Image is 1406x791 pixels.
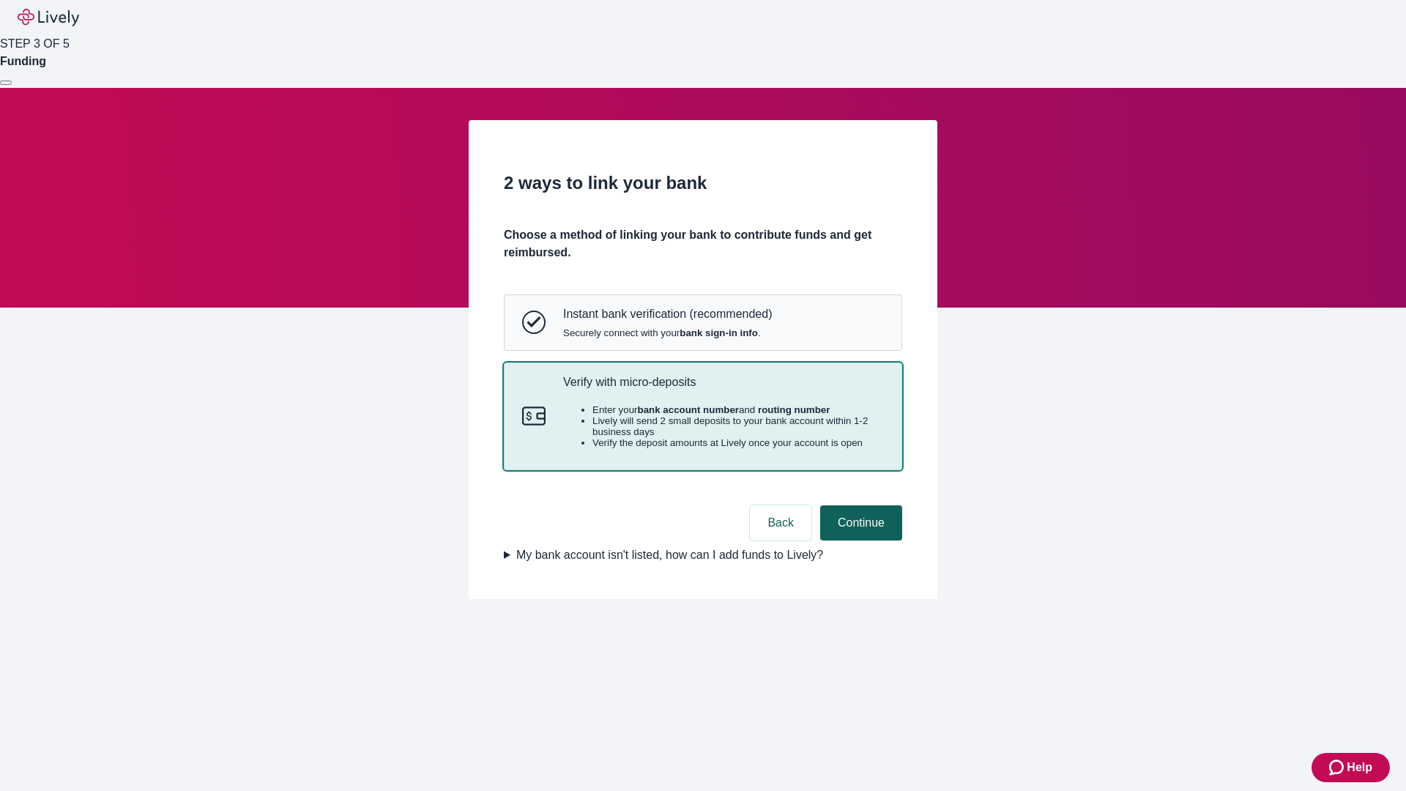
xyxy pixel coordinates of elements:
button: Micro-depositsVerify with micro-depositsEnter yourbank account numberand routing numberLively wil... [505,363,901,470]
p: Verify with micro-deposits [563,375,884,389]
strong: bank account number [638,404,740,415]
summary: My bank account isn't listed, how can I add funds to Lively? [504,546,902,564]
span: Securely connect with your . [563,327,772,338]
svg: Instant bank verification [522,311,546,334]
strong: bank sign-in info [680,327,758,338]
strong: routing number [758,404,830,415]
button: Continue [820,505,902,541]
h2: 2 ways to link your bank [504,170,902,196]
img: Lively [18,9,79,26]
li: Verify the deposit amounts at Lively once your account is open [592,437,884,448]
svg: Micro-deposits [522,404,546,428]
span: Help [1347,759,1372,776]
button: Back [750,505,811,541]
svg: Zendesk support icon [1329,759,1347,776]
h4: Choose a method of linking your bank to contribute funds and get reimbursed. [504,226,902,261]
p: Instant bank verification (recommended) [563,307,772,321]
li: Lively will send 2 small deposits to your bank account within 1-2 business days [592,415,884,437]
button: Instant bank verificationInstant bank verification (recommended)Securely connect with yourbank si... [505,295,901,349]
button: Zendesk support iconHelp [1312,753,1390,782]
li: Enter your and [592,404,884,415]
